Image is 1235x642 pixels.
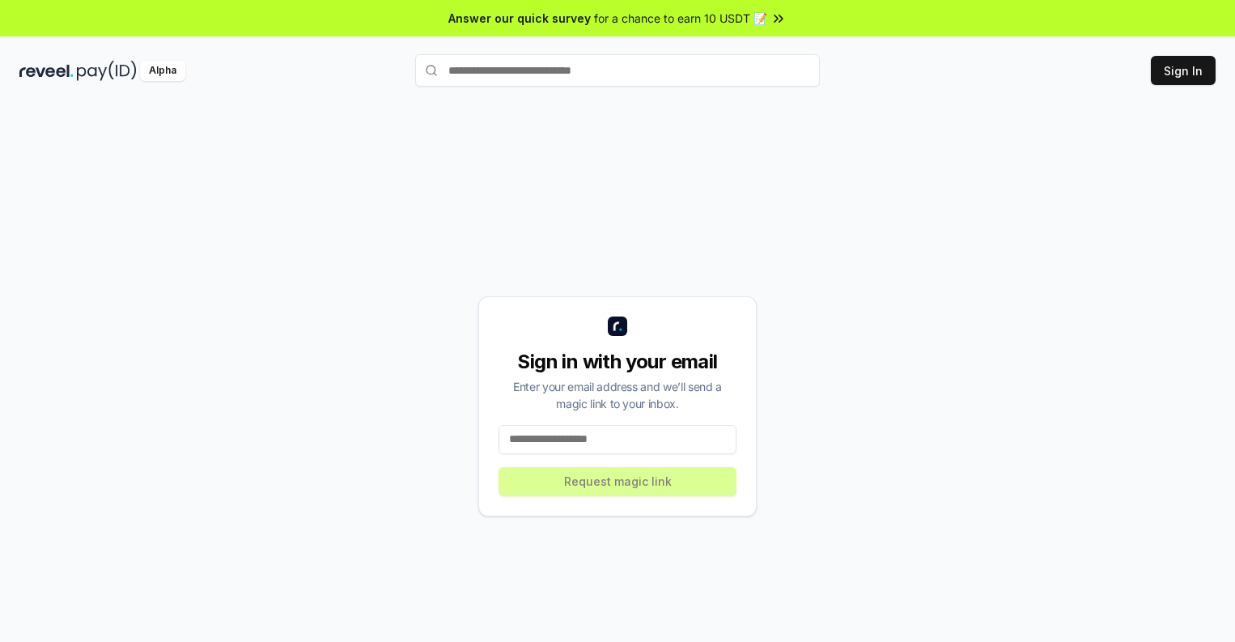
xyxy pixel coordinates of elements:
[594,10,767,27] span: for a chance to earn 10 USDT 📝
[1151,56,1216,85] button: Sign In
[499,378,736,412] div: Enter your email address and we’ll send a magic link to your inbox.
[19,61,74,81] img: reveel_dark
[140,61,185,81] div: Alpha
[77,61,137,81] img: pay_id
[608,317,627,336] img: logo_small
[499,349,736,375] div: Sign in with your email
[448,10,591,27] span: Answer our quick survey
